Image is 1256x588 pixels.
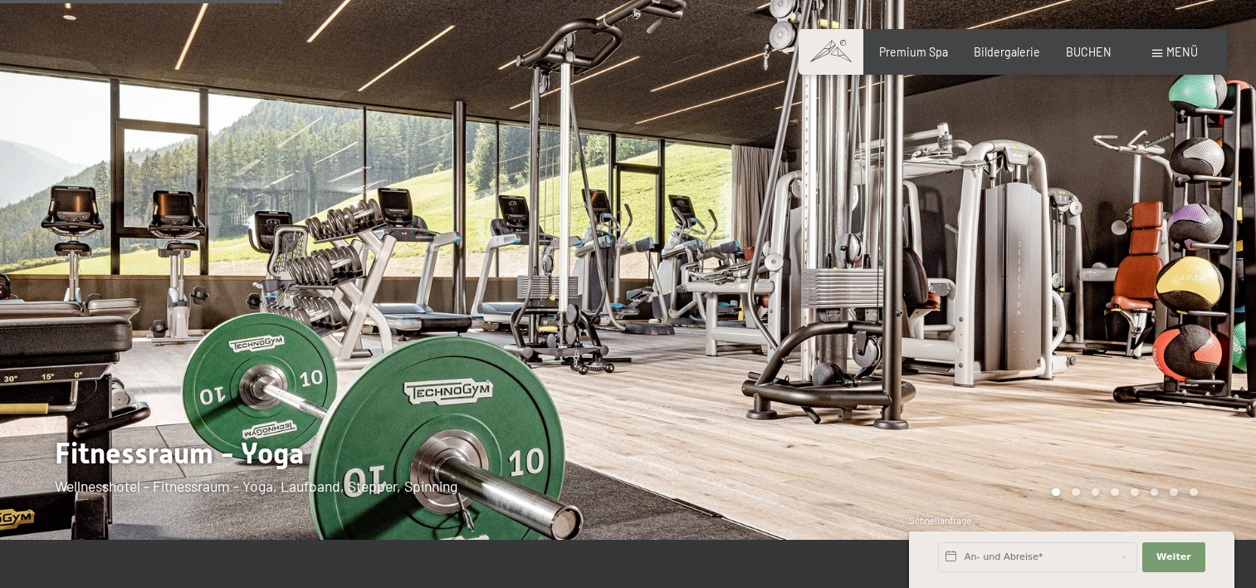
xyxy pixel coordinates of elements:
a: Bildergalerie [974,45,1040,59]
span: Schnellanfrage [909,515,971,526]
div: Carousel Page 5 [1131,488,1139,497]
span: Weiter [1156,551,1191,564]
div: Carousel Page 3 [1092,488,1100,497]
div: Carousel Page 1 (Current Slide) [1052,488,1060,497]
div: Carousel Pagination [1046,488,1197,497]
div: Carousel Page 7 [1170,488,1178,497]
button: Weiter [1142,542,1205,572]
div: Carousel Page 2 [1072,488,1080,497]
div: Carousel Page 4 [1111,488,1119,497]
div: Carousel Page 6 [1151,488,1159,497]
span: Menü [1166,45,1198,59]
a: Premium Spa [879,45,948,59]
div: Carousel Page 8 [1190,488,1198,497]
a: BUCHEN [1066,45,1112,59]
